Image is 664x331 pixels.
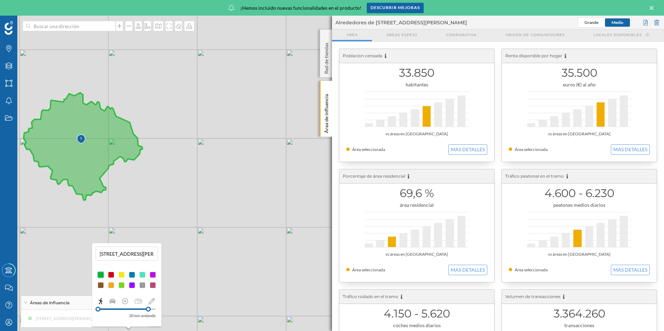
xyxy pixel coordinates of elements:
div: vs áreas en [GEOGRAPHIC_DATA] [509,130,650,137]
div: Tráfico rodado en el tramo [339,290,494,304]
span: Área seleccionada [352,267,385,272]
h1: 35.500 [509,66,650,79]
span: Grande [584,20,598,25]
div: habitantes [346,81,487,88]
span: Comparativa [446,32,476,37]
span: Área seleccionada [515,147,548,152]
h1: 3.364.260 [509,307,650,320]
button: MAS DETALLES [448,144,487,155]
h1: 69,6 % [346,187,487,200]
div: coches medios diarios [346,322,487,329]
img: Marker [77,133,85,146]
span: Medio [612,20,623,25]
div: Tráfico peatonal en el tramo [502,169,657,184]
span: Área seleccionada [515,267,548,272]
div: transacciones [509,322,650,329]
span: Area [347,32,358,37]
span: Locales disponibles [594,32,642,37]
div: Población censada [339,49,494,63]
h1: 4.150 - 5.620 [346,307,487,320]
h1: 4.600 - 6.230 [509,187,650,200]
p: Área de influencia [323,91,330,133]
div: vs áreas en [GEOGRAPHIC_DATA] [346,130,487,137]
div: Volumen de transacciones [502,290,657,304]
button: MAS DETALLES [448,265,487,275]
span: ¡Hemos incluido nuevas funcionalidades en el producto! [240,5,362,11]
div: Porcentaje de área residencial [339,169,494,184]
button: MAS DETALLES [611,265,650,275]
button: MAS DETALLES [611,144,650,155]
span: Origen de consumidores [506,32,565,37]
div: vs áreas en [GEOGRAPHIC_DATA] [346,251,487,258]
p: Red de tiendas [323,40,330,74]
div: peatones medios diarios [509,202,650,209]
div: área residencial [346,202,487,209]
h1: 33.850 [346,66,487,79]
div: Renta disponible por hogar [502,49,657,63]
p: 20 min andando [129,312,156,319]
span: Áreas espejo [387,32,417,37]
img: Geoblink Logo [5,21,13,35]
div: euros (€) al año [509,81,650,88]
span: Alrededores de [STREET_ADDRESS][PERSON_NAME] [335,19,467,26]
span: Área seleccionada [352,147,385,152]
span: Áreas de influencia [30,300,69,306]
div: vs áreas en [GEOGRAPHIC_DATA] [509,251,650,258]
